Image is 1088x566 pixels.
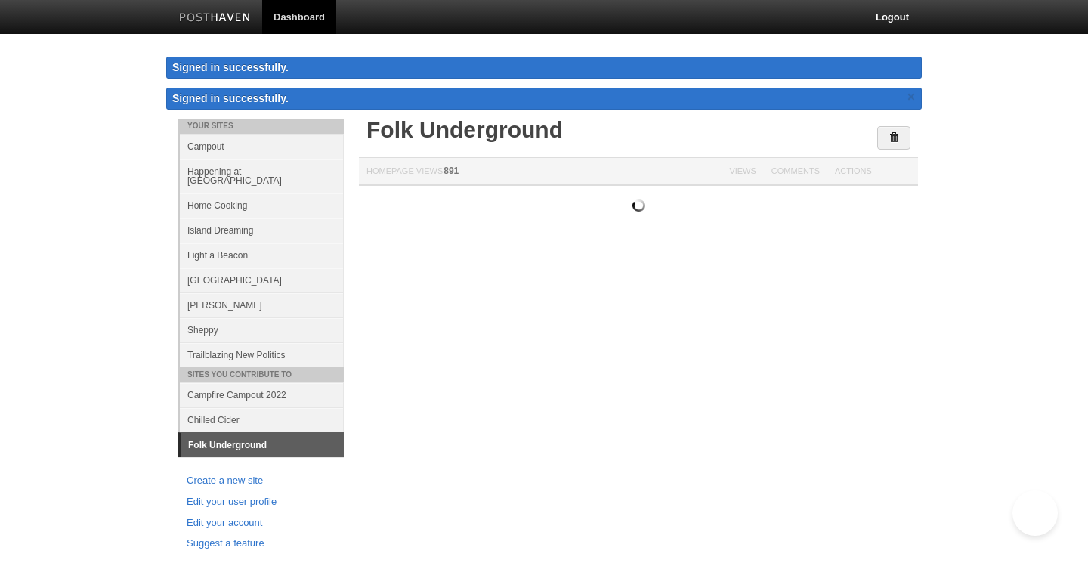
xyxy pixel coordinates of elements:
th: Comments [764,158,827,186]
th: Homepage Views [359,158,722,186]
span: 891 [444,165,459,176]
a: Edit your account [187,515,335,531]
div: Signed in successfully. [166,57,922,79]
iframe: Help Scout Beacon - Open [1012,490,1058,536]
a: Trailblazing New Politics [180,342,344,367]
a: Folk Underground [181,433,344,457]
a: Chilled Cider [180,407,344,432]
a: Home Cooking [180,193,344,218]
a: [PERSON_NAME] [180,292,344,317]
th: Views [722,158,763,186]
li: Sites You Contribute To [178,367,344,382]
a: Light a Beacon [180,243,344,268]
a: Suggest a feature [187,536,335,552]
a: Create a new site [187,473,335,489]
a: × [904,88,918,107]
li: Your Sites [178,119,344,134]
a: Edit your user profile [187,494,335,510]
a: Sheppy [180,317,344,342]
img: loading.gif [632,199,645,212]
a: Campfire Campout 2022 [180,382,344,407]
a: [GEOGRAPHIC_DATA] [180,268,344,292]
img: Posthaven-bar [179,13,251,24]
a: Happening at [GEOGRAPHIC_DATA] [180,159,344,193]
a: Campout [180,134,344,159]
th: Actions [827,158,918,186]
a: Folk Underground [366,117,563,142]
a: Island Dreaming [180,218,344,243]
span: Signed in successfully. [172,92,289,104]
